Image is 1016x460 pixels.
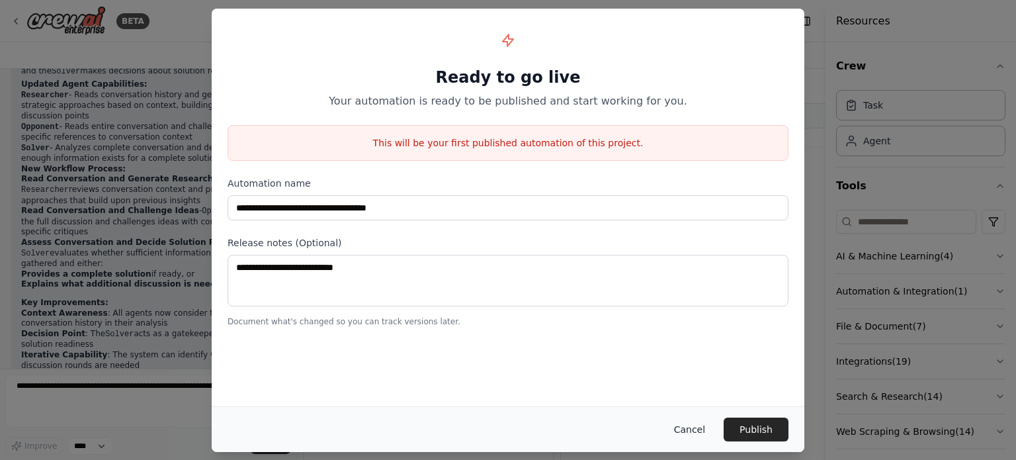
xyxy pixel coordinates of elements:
label: Release notes (Optional) [228,236,788,250]
label: Automation name [228,177,788,190]
p: This will be your first published automation of this project. [228,136,788,150]
button: Publish [724,418,788,441]
h1: Ready to go live [228,67,788,88]
button: Cancel [663,418,716,441]
p: Document what's changed so you can track versions later. [228,316,788,327]
p: Your automation is ready to be published and start working for you. [228,93,788,109]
